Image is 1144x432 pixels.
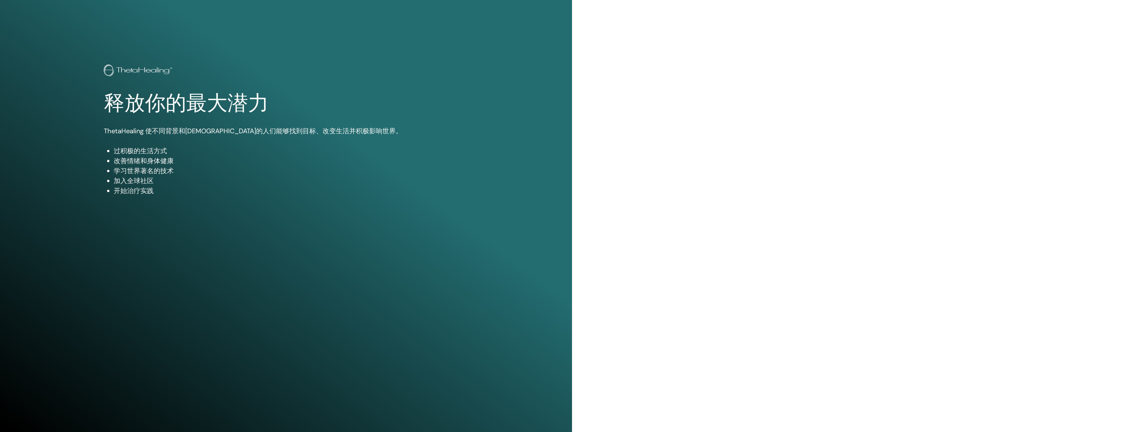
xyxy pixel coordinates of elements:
li: 加入全球社区 [114,176,469,186]
li: 开始治疗实践 [114,186,469,196]
li: 学习世界著名的技术 [114,166,469,176]
h1: 释放你的最大潜力 [104,91,469,116]
p: ThetaHealing 使不同背景和[DEMOGRAPHIC_DATA]的人们能够找到目标、改变生活并积极影响世界。 [104,126,469,136]
li: 改善情绪和身体健康 [114,156,469,166]
li: 过积极的生活方式 [114,146,469,156]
